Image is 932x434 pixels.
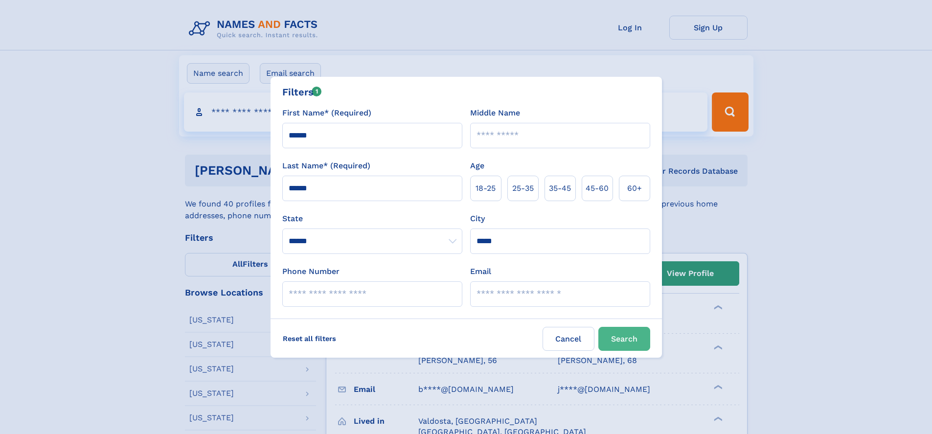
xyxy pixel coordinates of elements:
label: Phone Number [282,266,340,277]
span: 45‑60 [586,183,609,194]
label: Email [470,266,491,277]
div: Filters [282,85,322,99]
label: State [282,213,462,225]
button: Search [598,327,650,351]
span: 18‑25 [476,183,496,194]
span: 35‑45 [549,183,571,194]
label: Cancel [543,327,594,351]
span: 25‑35 [512,183,534,194]
label: Age [470,160,484,172]
label: City [470,213,485,225]
label: Middle Name [470,107,520,119]
label: Reset all filters [276,327,342,350]
span: 60+ [627,183,642,194]
label: Last Name* (Required) [282,160,370,172]
label: First Name* (Required) [282,107,371,119]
